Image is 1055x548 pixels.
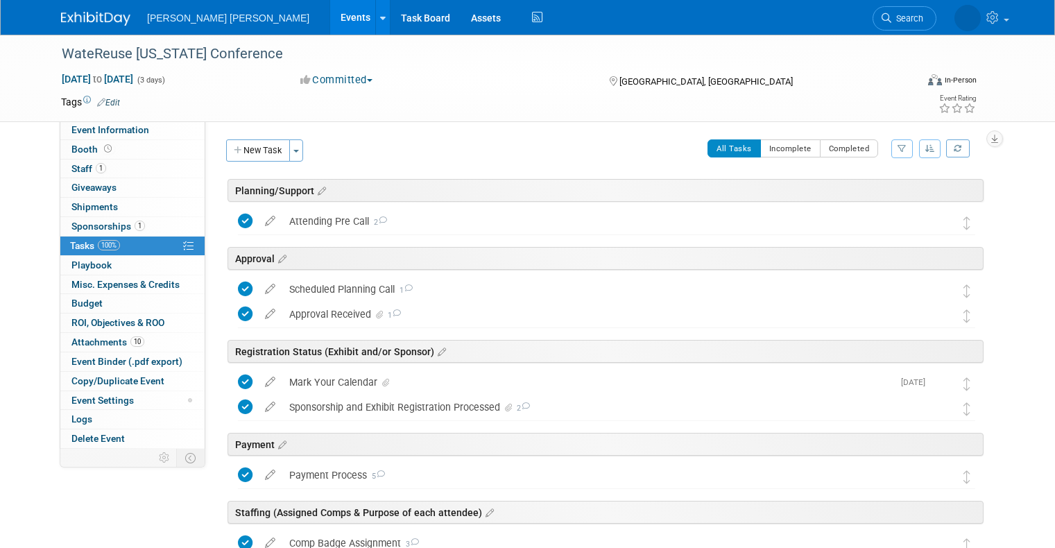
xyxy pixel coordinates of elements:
[71,144,114,155] span: Booth
[932,214,950,232] img: Kelly Graber
[153,449,177,467] td: Personalize Event Tab Strip
[101,144,114,154] span: Booth not reserved yet
[954,5,981,31] img: Kelly Graber
[57,42,899,67] div: WateReuse [US_STATE] Conference
[228,340,984,363] div: Registration Status (Exhibit and/or Sponsor)
[147,12,309,24] span: [PERSON_NAME] [PERSON_NAME]
[60,294,205,313] a: Budget
[226,139,290,162] button: New Task
[71,182,117,193] span: Giveaways
[96,163,106,173] span: 1
[258,401,282,413] a: edit
[395,286,413,295] span: 1
[60,391,205,410] a: Event Settings
[60,160,205,178] a: Staff1
[60,217,205,236] a: Sponsorships1
[60,121,205,139] a: Event Information
[177,449,205,467] td: Toggle Event Tabs
[71,298,103,309] span: Budget
[275,437,286,451] a: Edit sections
[932,468,950,486] img: Kelly Graber
[873,6,936,31] a: Search
[515,404,530,413] span: 2
[932,375,950,393] img: Kelly Graber
[71,336,144,348] span: Attachments
[70,240,120,251] span: Tasks
[932,307,950,325] img: Kelly Graber
[91,74,104,85] span: to
[60,410,205,429] a: Logs
[275,251,286,265] a: Edit sections
[61,12,130,26] img: ExhibitDay
[282,395,904,419] div: Sponsorship and Exhibit Registration Processed
[71,279,180,290] span: Misc. Expenses & Credits
[295,73,378,87] button: Committed
[61,95,120,109] td: Tags
[71,433,125,444] span: Delete Event
[60,178,205,197] a: Giveaways
[60,198,205,216] a: Shipments
[282,277,904,301] div: Scheduled Planning Call
[60,333,205,352] a: Attachments10
[188,398,192,402] span: Modified Layout
[258,376,282,388] a: edit
[71,413,92,425] span: Logs
[98,240,120,250] span: 100%
[282,370,893,394] div: Mark Your Calendar
[258,469,282,481] a: edit
[963,402,970,416] i: Move task
[928,74,942,85] img: Format-Inperson.png
[963,470,970,483] i: Move task
[258,308,282,320] a: edit
[71,356,182,367] span: Event Binder (.pdf export)
[963,377,970,391] i: Move task
[71,201,118,212] span: Shipments
[130,336,144,347] span: 10
[60,372,205,391] a: Copy/Duplicate Event
[71,221,145,232] span: Sponsorships
[963,284,970,298] i: Move task
[60,140,205,159] a: Booth
[963,216,970,230] i: Move task
[820,139,879,157] button: Completed
[228,501,984,524] div: Staffing (Assigned Comps & Purpose of each attendee)
[135,221,145,231] span: 1
[944,75,977,85] div: In-Person
[60,275,205,294] a: Misc. Expenses & Credits
[258,215,282,228] a: edit
[367,472,385,481] span: 5
[228,247,984,270] div: Approval
[228,433,984,456] div: Payment
[97,98,120,108] a: Edit
[314,183,326,197] a: Edit sections
[386,311,401,320] span: 1
[61,73,134,85] span: [DATE] [DATE]
[482,505,494,519] a: Edit sections
[891,13,923,24] span: Search
[841,72,977,93] div: Event Format
[282,463,904,487] div: Payment Process
[71,124,149,135] span: Event Information
[60,314,205,332] a: ROI, Objectives & ROO
[901,377,932,387] span: [DATE]
[938,95,976,102] div: Event Rating
[60,237,205,255] a: Tasks100%
[932,400,950,418] img: Kelly Graber
[60,352,205,371] a: Event Binder (.pdf export)
[136,76,165,85] span: (3 days)
[282,302,904,326] div: Approval Received
[963,309,970,323] i: Move task
[707,139,761,157] button: All Tasks
[369,218,387,227] span: 2
[760,139,821,157] button: Incomplete
[434,344,446,358] a: Edit sections
[228,179,984,202] div: Planning/Support
[71,317,164,328] span: ROI, Objectives & ROO
[932,282,950,300] img: Kelly Graber
[258,283,282,296] a: edit
[71,259,112,271] span: Playbook
[60,429,205,448] a: Delete Event
[71,163,106,174] span: Staff
[282,209,904,233] div: Attending Pre Call
[946,139,970,157] a: Refresh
